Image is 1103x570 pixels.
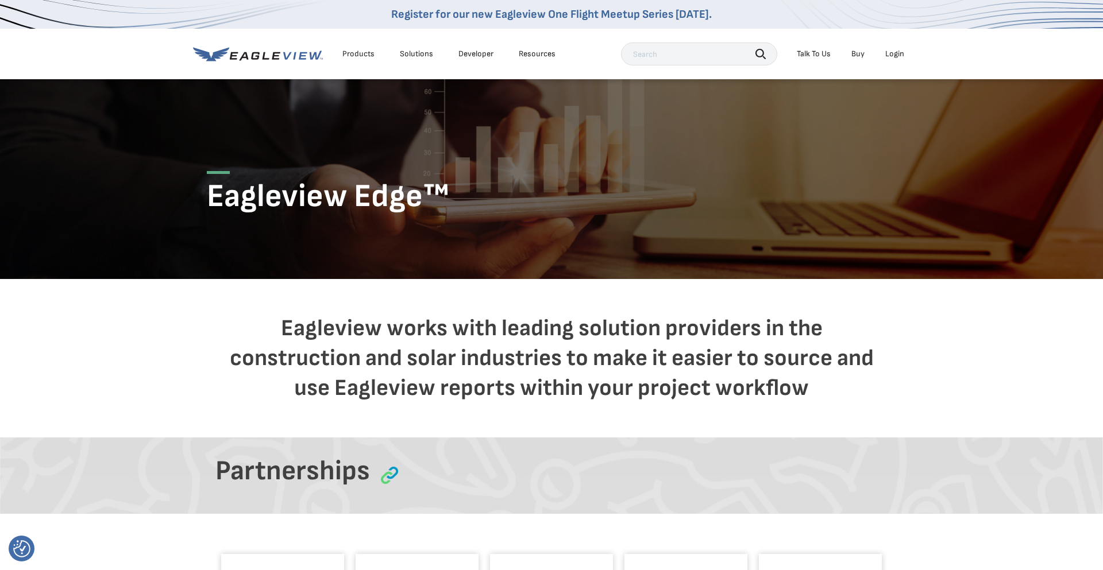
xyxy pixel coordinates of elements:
[400,49,433,59] div: Solutions
[519,49,556,59] div: Resources
[458,49,493,59] a: Developer
[207,171,896,217] h1: Eagleview Edge™
[13,540,30,557] button: Consent Preferences
[215,455,370,488] h3: Partnerships
[381,467,398,484] img: partnerships icon
[797,49,831,59] div: Talk To Us
[13,540,30,557] img: Revisit consent button
[621,42,777,65] input: Search
[851,49,865,59] a: Buy
[342,49,375,59] div: Products
[885,49,904,59] div: Login
[391,7,712,21] a: Register for our new Eagleview One Flight Meetup Series [DATE].
[224,313,879,403] h4: Eagleview works with leading solution providers in the construction and solar industries to make ...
